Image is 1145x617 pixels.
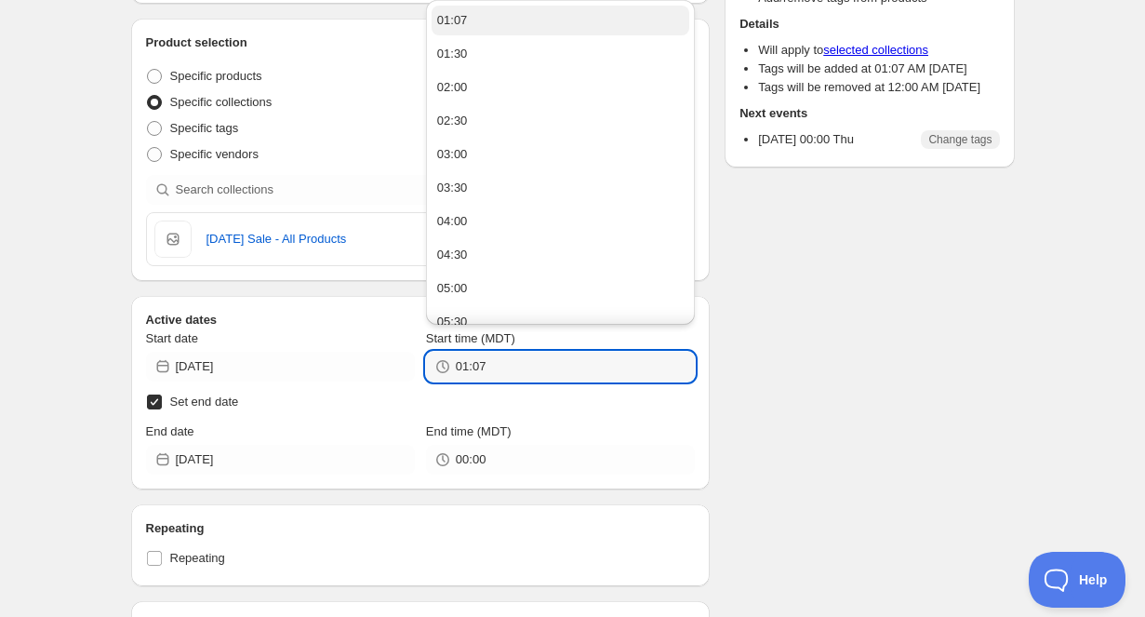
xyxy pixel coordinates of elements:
li: Tags will be added at 01:07 AM [DATE] [758,60,999,78]
h2: Active dates [146,311,696,329]
div: 04:30 [437,246,468,264]
div: 01:07 [437,11,468,30]
p: [DATE] 00:00 Thu [758,130,854,149]
li: Will apply to [758,41,999,60]
button: 04:30 [432,240,689,270]
div: 04:00 [437,212,468,231]
button: 01:07 [432,6,689,35]
button: 02:30 [432,106,689,136]
span: Specific tags [170,121,239,135]
span: Start date [146,331,198,345]
div: 05:30 [437,313,468,331]
button: 03:00 [432,140,689,169]
div: 02:30 [437,112,468,130]
button: 03:30 [432,173,689,203]
button: 01:30 [432,39,689,69]
button: 05:30 [432,307,689,337]
div: 03:30 [437,179,468,197]
div: 05:00 [437,279,468,298]
h2: Repeating [146,519,696,538]
button: 04:00 [432,207,689,236]
input: Search collections [176,175,648,205]
div: 02:00 [437,78,468,97]
span: Specific products [170,69,262,83]
span: Start time (MDT) [426,331,515,345]
a: selected collections [823,43,928,57]
iframe: Toggle Customer Support [1029,552,1126,608]
span: Change tags [928,132,992,147]
span: End time (MDT) [426,424,512,438]
span: Specific vendors [170,147,259,161]
div: 03:00 [437,145,468,164]
button: 05:00 [432,274,689,303]
a: [DATE] Sale - All Products [206,230,654,248]
button: 02:00 [432,73,689,102]
span: Set end date [170,395,239,409]
span: Repeating [170,551,225,565]
h2: Details [739,15,999,34]
h2: Next events [739,104,999,123]
span: Specific collections [170,95,273,109]
span: End date [146,424,194,438]
li: Tags will be removed at 12:00 AM [DATE] [758,78,999,97]
div: 01:30 [437,45,468,63]
h2: Product selection [146,34,696,52]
